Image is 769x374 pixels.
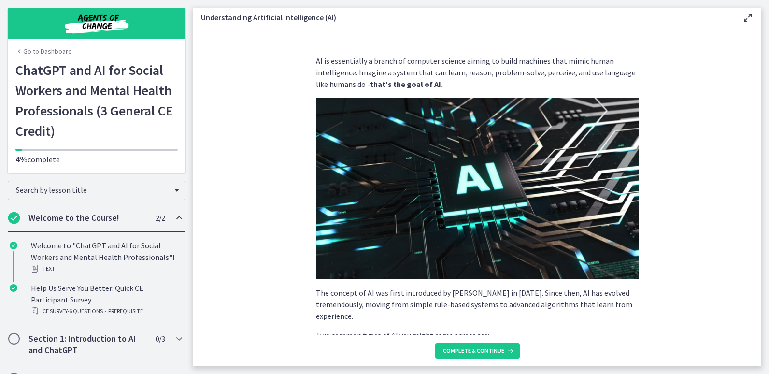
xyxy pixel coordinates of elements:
span: PREREQUISITE [108,305,143,317]
span: · [105,305,106,317]
p: AI is essentially a branch of computer science aiming to build machines that mimic human intellig... [316,55,639,90]
i: Completed [8,212,20,224]
span: 4% [15,154,28,165]
a: Go to Dashboard [15,46,72,56]
span: Search by lesson title [16,185,170,195]
div: Help Us Serve You Better: Quick CE Participant Survey [31,282,182,317]
h2: Section 1: Introduction to AI and ChatGPT [28,333,146,356]
div: Welcome to "ChatGPT and AI for Social Workers and Mental Health Professionals"! [31,240,182,274]
button: Complete & continue [435,343,520,359]
h1: ChatGPT and AI for Social Workers and Mental Health Professionals (3 General CE Credit) [15,60,178,141]
span: 2 / 2 [156,212,165,224]
img: Agents of Change Social Work Test Prep [39,12,155,35]
h2: Welcome to the Course! [28,212,146,224]
span: Complete & continue [443,347,504,355]
i: Completed [10,284,17,292]
div: Search by lesson title [8,181,185,200]
span: · 6 Questions [68,305,103,317]
strong: that's the goal of AI. [370,79,443,89]
img: Black_Minimalist_Modern_AI_Robot_Presentation_%281%29.png [316,98,639,279]
p: The concept of AI was first introduced by [PERSON_NAME] in [DATE]. Since then, AI has evolved tre... [316,287,639,322]
div: Text [31,263,182,274]
i: Completed [10,242,17,249]
span: 0 / 3 [156,333,165,345]
p: complete [15,154,178,165]
div: CE Survey [31,305,182,317]
p: Two common types of AI you might come across are: [316,330,639,341]
h3: Understanding Artificial Intelligence (AI) [201,12,726,23]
